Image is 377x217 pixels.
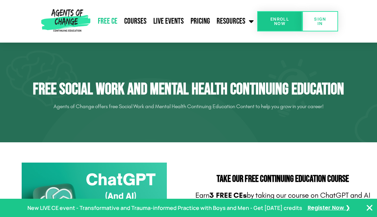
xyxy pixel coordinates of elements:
b: 3 FREE CEs [209,191,247,200]
nav: Menu [93,13,257,30]
h2: Take Our FREE Continuing Education Course [192,174,374,184]
a: Resources [213,13,257,30]
p: New LIVE CE event - Transformative and Trauma-informed Practice with Boys and Men - Get [DATE] cr... [27,203,302,213]
button: Close Banner [365,204,374,212]
span: Enroll Now [268,17,291,26]
a: Courses [121,13,150,30]
a: Live Events [150,13,187,30]
a: SIGN IN [302,11,338,31]
a: Enroll Now [257,11,302,31]
a: Free CE [94,13,121,30]
p: Agents of Change offers free Social Work and Mental Health Continuing Education Content to help y... [3,101,374,112]
a: Pricing [187,13,213,30]
p: Earn by taking our course on ChatGPT and AI for Social Workers and Mental Health Professionals. [192,191,374,210]
span: SIGN IN [313,17,327,26]
h1: Free Social Work and Mental Health Continuing Education [3,80,374,99]
a: Register Now ❯ [308,203,350,213]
